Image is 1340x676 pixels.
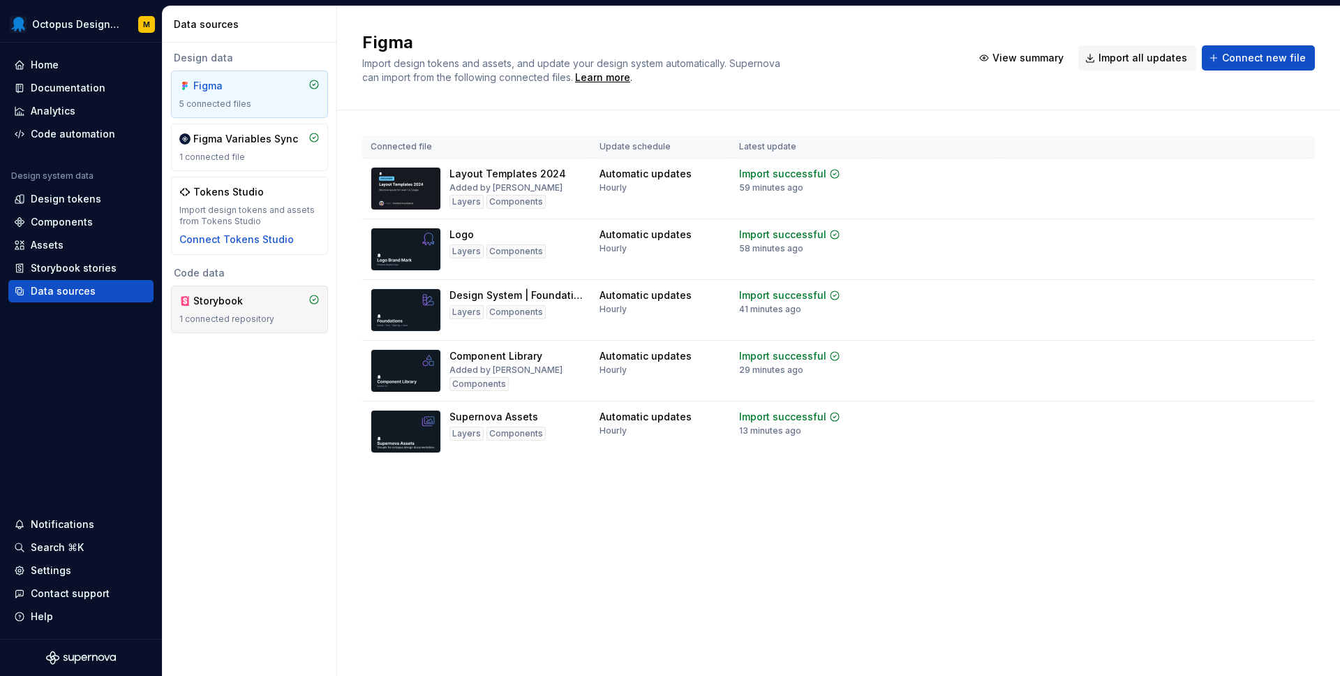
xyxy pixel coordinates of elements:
div: Supernova Assets [449,410,538,424]
div: Components [486,305,546,319]
div: Data sources [174,17,331,31]
div: Assets [31,238,64,252]
div: Contact support [31,587,110,601]
div: Home [31,58,59,72]
div: Automatic updates [600,349,692,363]
a: Data sources [8,280,154,302]
a: Figma Variables Sync1 connected file [171,124,328,171]
div: Code automation [31,127,115,141]
button: Help [8,605,154,628]
div: Automatic updates [600,228,692,242]
div: Design System | Foundations [449,288,583,302]
th: Connected file [362,135,591,159]
a: Assets [8,234,154,256]
div: 58 minutes ago [739,243,803,254]
button: Connect new file [1202,45,1315,71]
div: Help [31,610,53,624]
div: Design system data [11,170,94,182]
div: 13 minutes ago [739,425,801,436]
div: Added by [PERSON_NAME] [449,365,563,376]
div: Design tokens [31,192,101,206]
div: Figma [193,79,260,93]
a: Settings [8,559,154,582]
th: Update schedule [591,135,731,159]
div: Layers [449,305,484,319]
div: Hourly [600,304,627,315]
div: Components [486,244,546,258]
a: Figma5 connected files [171,71,328,118]
div: Added by [PERSON_NAME] [449,182,563,193]
div: Layout Templates 2024 [449,167,566,181]
div: Components [31,215,93,229]
a: Storybook stories [8,257,154,279]
button: Import all updates [1078,45,1196,71]
span: . [573,73,632,83]
a: Analytics [8,100,154,122]
div: Hourly [600,425,627,436]
a: Components [8,211,154,233]
div: Hourly [600,365,627,376]
div: Components [486,427,546,441]
div: Import design tokens and assets from Tokens Studio [179,205,320,227]
th: Latest update [731,135,876,159]
a: Documentation [8,77,154,99]
div: Analytics [31,104,75,118]
a: Design tokens [8,188,154,210]
div: Automatic updates [600,288,692,302]
span: Connect new file [1222,51,1306,65]
div: Import successful [739,410,826,424]
div: Documentation [31,81,105,95]
span: Import design tokens and assets, and update your design system automatically. Supernova can impor... [362,57,783,83]
div: Tokens Studio [193,185,264,199]
div: Figma Variables Sync [193,132,298,146]
div: M [143,19,150,30]
div: Logo [449,228,474,242]
div: Component Library [449,349,542,363]
div: Design data [171,51,328,65]
div: Hourly [600,182,627,193]
a: Learn more [575,71,630,84]
a: Storybook1 connected repository [171,286,328,333]
span: View summary [992,51,1064,65]
div: Layers [449,195,484,209]
div: Octopus Design System [32,17,121,31]
div: Storybook [193,294,260,308]
div: 41 minutes ago [739,304,801,315]
div: 59 minutes ago [739,182,803,193]
div: Layers [449,427,484,441]
div: Data sources [31,284,96,298]
div: 1 connected repository [179,314,320,325]
svg: Supernova Logo [46,651,116,665]
div: Layers [449,244,484,258]
div: Automatic updates [600,167,692,181]
button: Octopus Design SystemM [3,9,159,39]
div: Components [486,195,546,209]
div: 5 connected files [179,98,320,110]
div: 1 connected file [179,152,320,163]
div: 29 minutes ago [739,365,803,376]
div: Search ⌘K [31,541,84,554]
div: Import successful [739,228,826,242]
button: View summary [972,45,1073,71]
div: Settings [31,564,71,578]
div: Storybook stories [31,261,117,275]
div: Notifications [31,517,94,531]
button: Connect Tokens Studio [179,233,294,247]
div: Import successful [739,167,826,181]
button: Notifications [8,513,154,536]
div: Import successful [739,288,826,302]
a: Tokens StudioImport design tokens and assets from Tokens StudioConnect Tokens Studio [171,177,328,255]
div: Automatic updates [600,410,692,424]
img: fcf53608-4560-46b3-9ec6-dbe177120620.png [10,16,27,33]
h2: Figma [362,31,955,54]
div: Components [449,377,509,391]
a: Home [8,54,154,76]
button: Contact support [8,582,154,605]
div: Code data [171,266,328,280]
div: Import successful [739,349,826,363]
button: Search ⌘K [8,536,154,559]
div: Hourly [600,243,627,254]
